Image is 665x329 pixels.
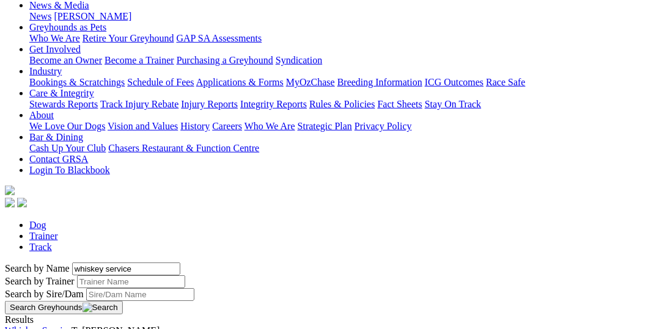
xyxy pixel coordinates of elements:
[86,288,194,301] input: Search by Sire/Dam name
[29,77,660,88] div: Industry
[180,121,210,131] a: History
[127,77,194,87] a: Schedule of Fees
[425,77,483,87] a: ICG Outcomes
[29,55,660,66] div: Get Involved
[29,143,660,154] div: Bar & Dining
[298,121,352,131] a: Strategic Plan
[5,263,70,273] label: Search by Name
[29,220,46,230] a: Dog
[425,99,481,109] a: Stay On Track
[181,99,238,109] a: Injury Reports
[105,55,174,65] a: Become a Trainer
[5,289,84,299] label: Search by Sire/Dam
[83,33,174,43] a: Retire Your Greyhound
[29,99,98,109] a: Stewards Reports
[54,11,131,21] a: [PERSON_NAME]
[337,77,422,87] a: Breeding Information
[29,132,83,142] a: Bar & Dining
[355,121,412,131] a: Privacy Policy
[29,110,54,120] a: About
[5,198,15,208] img: facebook.svg
[276,55,322,65] a: Syndication
[100,99,178,109] a: Track Injury Rebate
[17,198,27,208] img: twitter.svg
[29,33,80,43] a: Who We Are
[286,77,335,87] a: MyOzChase
[29,242,52,252] a: Track
[29,121,105,131] a: We Love Our Dogs
[5,186,15,195] img: logo-grsa-white.png
[177,55,273,65] a: Purchasing a Greyhound
[309,99,375,109] a: Rules & Policies
[72,262,180,275] input: Search by Greyhound name
[240,99,307,109] a: Integrity Reports
[212,121,242,131] a: Careers
[29,88,94,98] a: Care & Integrity
[29,154,88,164] a: Contact GRSA
[29,44,81,54] a: Get Involved
[5,276,75,286] label: Search by Trainer
[196,77,284,87] a: Applications & Forms
[29,11,660,22] div: News & Media
[29,99,660,110] div: Care & Integrity
[83,303,118,313] img: Search
[29,231,58,241] a: Trainer
[108,143,259,153] a: Chasers Restaurant & Function Centre
[29,121,660,132] div: About
[29,66,62,76] a: Industry
[29,11,51,21] a: News
[5,301,123,314] button: Search Greyhounds
[29,33,660,44] div: Greyhounds as Pets
[378,99,422,109] a: Fact Sheets
[29,77,125,87] a: Bookings & Scratchings
[29,22,106,32] a: Greyhounds as Pets
[29,165,110,175] a: Login To Blackbook
[5,314,660,325] div: Results
[244,121,295,131] a: Who We Are
[77,275,185,288] input: Search by Trainer name
[177,33,262,43] a: GAP SA Assessments
[29,143,106,153] a: Cash Up Your Club
[29,55,102,65] a: Become an Owner
[108,121,178,131] a: Vision and Values
[486,77,525,87] a: Race Safe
